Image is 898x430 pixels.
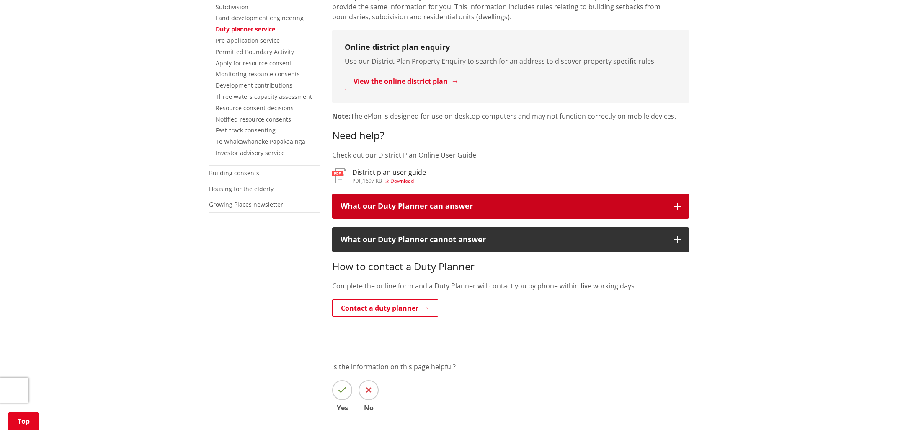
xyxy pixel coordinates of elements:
a: Land development engineering [216,14,304,22]
a: Apply for resource consent [216,59,292,67]
h3: How to contact a Duty Planner [332,261,689,273]
button: What our Duty Planner can answer [332,194,689,219]
a: Development contributions [216,81,292,89]
a: Fast-track consenting [216,126,276,134]
div: What our Duty Planner can answer [341,202,666,210]
span: 1697 KB [363,177,382,184]
a: Te Whakawhanake Papakaainga [216,137,305,145]
a: District plan user guide pdf,1697 KB Download [332,168,426,184]
a: View the online district plan [345,73,467,90]
a: Subdivision [216,3,248,11]
h3: Online district plan enquiry [345,43,676,52]
h3: Need help? [332,130,689,142]
h3: District plan user guide [352,168,426,176]
a: Investor advisory service [216,149,285,157]
div: , [352,179,426,184]
span: No [359,404,379,411]
strong: Note: [332,111,351,121]
span: pdf [352,177,361,184]
a: Contact a duty planner [332,299,438,317]
iframe: Messenger Launcher [859,395,890,425]
a: Monitoring resource consents [216,70,300,78]
button: What our Duty Planner cannot answer [332,227,689,252]
p: Check out our District Plan Online User Guide. [332,150,689,160]
p: The ePlan is designed for use on desktop computers and may not function correctly on mobile devices. [332,111,689,121]
span: Download [390,177,414,184]
a: Housing for the elderly [209,185,274,193]
a: Resource consent decisions [216,104,294,112]
a: Building consents [209,169,259,177]
a: Notified resource consents [216,115,291,123]
a: Permitted Boundary Activity [216,48,294,56]
span: Yes [332,404,352,411]
p: Is the information on this page helpful? [332,362,689,372]
a: Duty planner service [216,25,275,33]
div: What our Duty Planner cannot answer [341,236,666,244]
img: document-pdf.svg [332,168,346,183]
p: Use our District Plan Property Enquiry to search for an address to discover property specific rules. [345,56,676,66]
a: Pre-application service [216,36,280,44]
p: Complete the online form and a Duty Planner will contact you by phone within five working days. [332,281,689,291]
a: Growing Places newsletter [209,200,283,208]
a: Three waters capacity assessment [216,93,312,101]
a: Top [8,412,39,430]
